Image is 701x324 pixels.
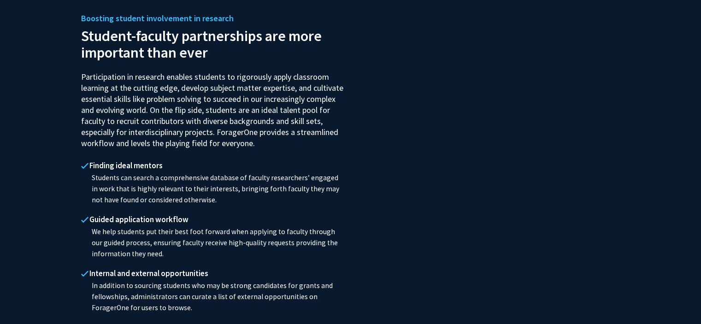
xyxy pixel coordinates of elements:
[81,172,344,206] p: Students can search a comprehensive database of faculty researchers’ engaged in work that is high...
[81,215,344,224] h4: Guided application workflow
[81,25,344,61] h2: Student-faculty partnerships are more important than ever
[81,280,344,313] p: In addition to sourcing students who may be strong candidates for grants and fellowships, adminis...
[81,12,344,25] h5: Boosting student involvement in research
[7,283,39,317] iframe: Chat
[81,161,344,170] h4: Finding ideal mentors
[81,269,344,278] h4: Internal and external opportunities
[81,226,344,259] p: We help students put their best foot forward when applying to faculty through our guided process,...
[81,63,344,149] p: Participation in research enables students to rigorously apply classroom learning at the cutting ...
